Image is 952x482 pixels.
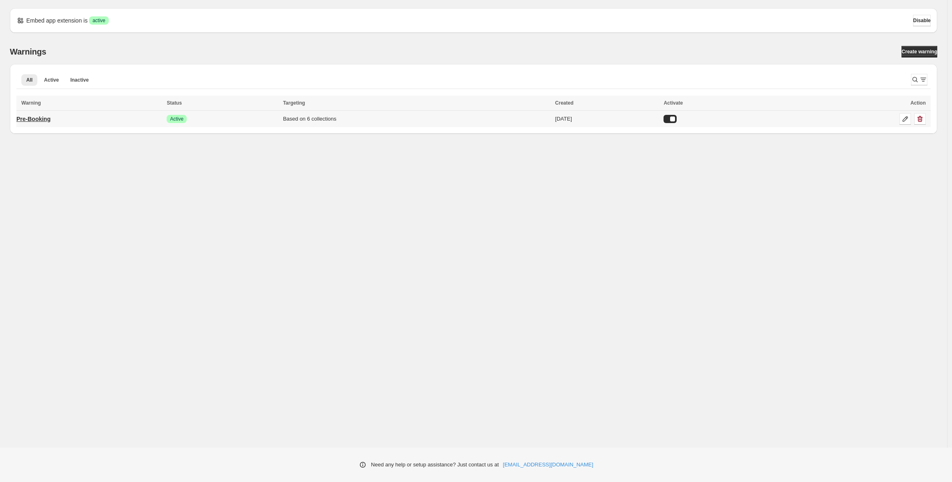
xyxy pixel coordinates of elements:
p: Pre-Booking [16,115,50,123]
span: Disable [913,17,931,24]
span: Active [44,77,59,83]
a: Pre-Booking [16,112,50,126]
span: Targeting [283,100,305,106]
span: Create warning [902,48,937,55]
span: Created [555,100,574,106]
span: All [26,77,32,83]
div: Based on 6 collections [283,115,550,123]
span: Warning [21,100,41,106]
span: Active [170,116,183,122]
a: [EMAIL_ADDRESS][DOMAIN_NAME] [503,461,593,469]
div: [DATE] [555,115,659,123]
p: Embed app extension is [26,16,87,25]
span: Status [167,100,182,106]
span: Inactive [70,77,89,83]
button: Disable [913,15,931,26]
span: Activate [664,100,683,106]
span: Action [911,100,926,106]
button: Search and filter results [911,74,927,85]
span: active [92,17,105,24]
h2: Warnings [10,47,46,57]
a: Create warning [902,46,937,57]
